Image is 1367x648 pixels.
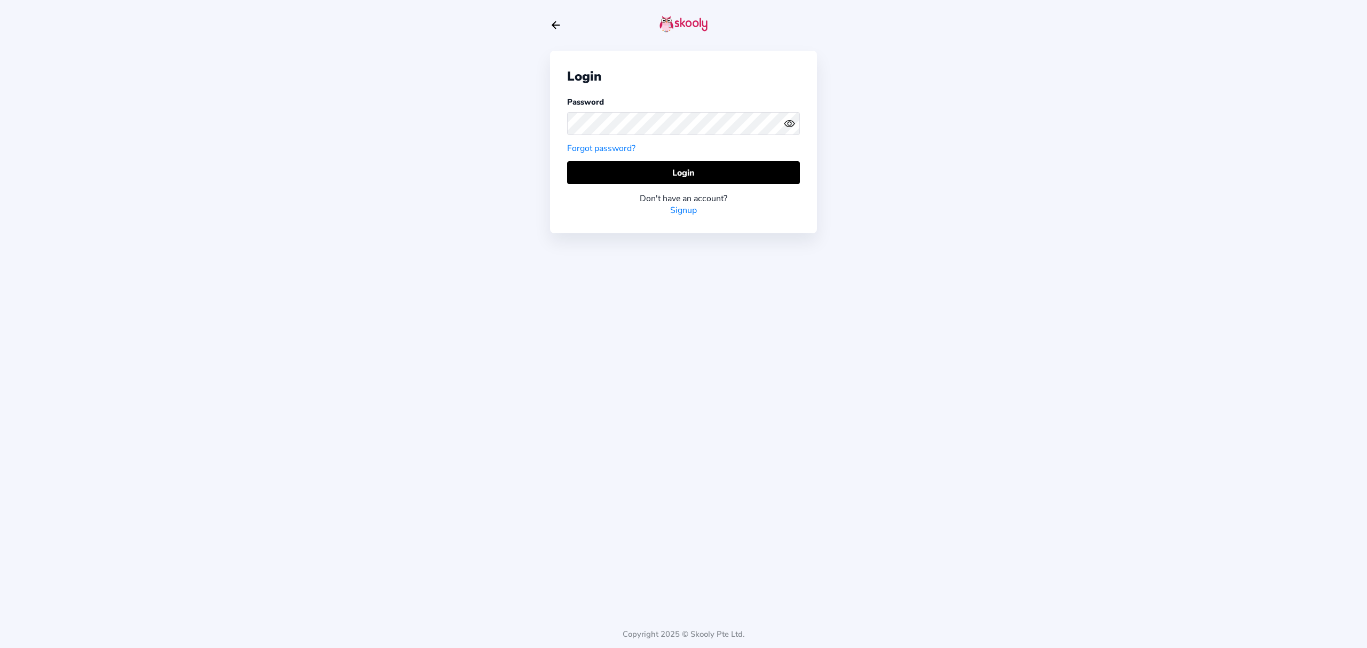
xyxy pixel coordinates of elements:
[784,118,800,129] button: eye outlineeye off outline
[567,68,800,85] div: Login
[567,97,604,107] label: Password
[567,193,800,204] div: Don't have an account?
[550,19,562,31] button: arrow back outline
[784,118,795,129] ion-icon: eye outline
[567,161,800,184] button: Login
[670,204,697,216] a: Signup
[659,15,708,33] img: skooly-logo.png
[567,143,635,154] a: Forgot password?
